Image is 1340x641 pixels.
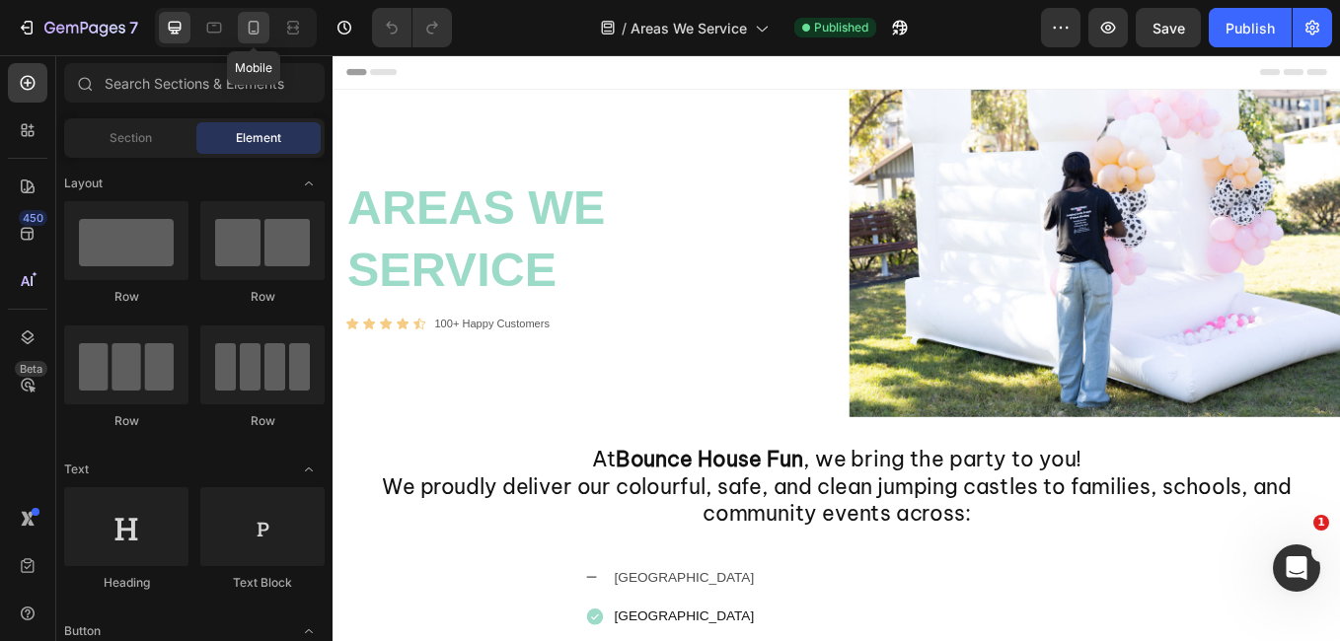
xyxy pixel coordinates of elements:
[64,412,188,430] div: Row
[372,8,452,47] div: Undo/Redo
[1226,18,1275,38] div: Publish
[333,55,1340,641] iframe: Design area
[293,168,325,199] span: Toggle open
[1136,8,1201,47] button: Save
[64,461,89,478] span: Text
[200,574,325,592] div: Text Block
[19,210,47,226] div: 450
[49,457,1135,557] h2: At , we bring the party to you! We proudly deliver our colourful, safe, and clean jumping castles...
[1273,544,1320,592] iframe: Intercom live chat
[64,63,325,103] input: Search Sections & Elements
[8,8,147,47] button: 7
[333,459,553,490] strong: Bounce House Fun
[814,19,868,36] span: Published
[293,454,325,485] span: Toggle open
[1209,8,1292,47] button: Publish
[607,40,1184,425] img: gempages_554443120004039476-6cda5e9b-a8c3-4352-9192-138115d40802.jpg
[331,600,495,628] p: [GEOGRAPHIC_DATA]
[200,412,325,430] div: Row
[64,288,188,306] div: Row
[64,622,101,640] span: Button
[64,574,188,592] div: Heading
[1313,515,1329,531] span: 1
[64,175,103,192] span: Layout
[631,18,747,38] span: Areas We Service
[200,288,325,306] div: Row
[1153,20,1185,36] span: Save
[622,18,627,38] span: /
[110,129,152,147] span: Section
[129,16,138,39] p: 7
[236,129,281,147] span: Element
[15,361,47,377] div: Beta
